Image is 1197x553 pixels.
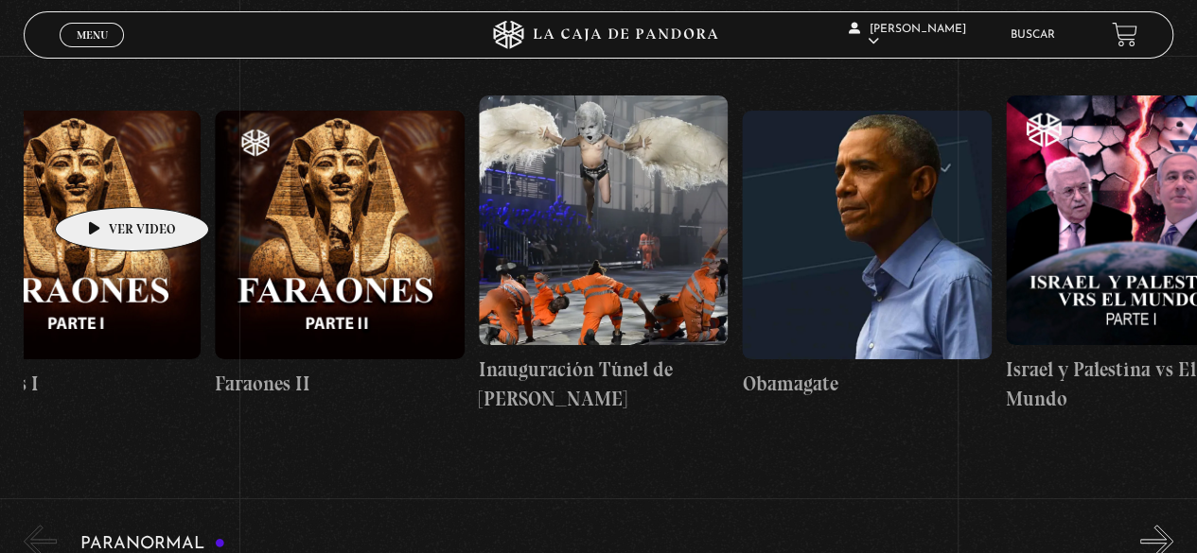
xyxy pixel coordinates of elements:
[80,535,225,553] h3: Paranormal
[849,24,966,47] span: [PERSON_NAME]
[70,44,114,58] span: Cerrar
[479,64,729,445] a: Inauguración Túnel de [PERSON_NAME]
[742,369,992,399] h4: Obamagate
[77,29,108,41] span: Menu
[24,17,57,50] button: Previous
[742,64,992,445] a: Obamagate
[215,369,465,399] h4: Faraones II
[479,354,729,414] h4: Inauguración Túnel de [PERSON_NAME]
[1112,22,1137,47] a: View your shopping cart
[1011,29,1055,41] a: Buscar
[215,64,465,445] a: Faraones II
